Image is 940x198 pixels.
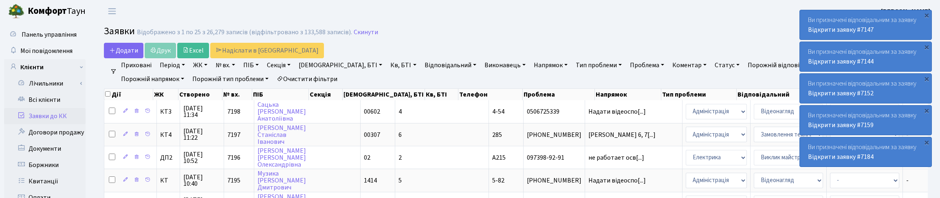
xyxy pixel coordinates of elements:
span: 2 [398,153,402,162]
img: logo.png [8,3,24,20]
div: × [922,11,931,19]
span: 6 [398,130,402,139]
th: Напрямок [595,89,661,100]
div: Ви призначені відповідальним за заявку [800,106,931,135]
a: Excel [177,43,209,58]
a: Порожній відповідальний [744,58,832,72]
th: Телефон [458,89,522,100]
th: Проблема [523,89,595,100]
a: Секція [264,58,294,72]
th: Секція [309,89,342,100]
span: [PHONE_NUMBER] [527,132,581,138]
span: [PERSON_NAME] 6, 7[...] [588,130,656,139]
span: ДП2 [160,154,176,161]
a: Відкрити заявку #7147 [808,25,874,34]
a: Напрямок [531,58,571,72]
a: Тип проблеми [572,58,625,72]
a: [PERSON_NAME][PERSON_NAME]Олександрівна [258,146,306,169]
span: КТ3 [160,108,176,115]
div: Відображено з 1 по 25 з 26,279 записів (відфільтровано з 133,588 записів). [137,29,352,36]
span: Додати [109,46,138,55]
th: ЖК [153,89,178,100]
span: Надати відеоспо[...] [588,107,646,116]
span: 7196 [227,153,240,162]
th: № вх. [222,89,252,100]
a: [DEMOGRAPHIC_DATA], БТІ [295,58,385,72]
span: 0506725339 [527,108,581,115]
span: КТ [160,177,176,184]
a: Приховані [118,58,155,72]
a: Проблема [627,58,667,72]
a: Сацька[PERSON_NAME]Анатоліївна [258,100,306,123]
span: [DATE] 10:52 [183,151,220,164]
div: × [922,43,931,51]
span: Панель управління [22,30,77,39]
span: 7197 [227,130,240,139]
a: [PERSON_NAME] [881,7,930,16]
span: [DATE] 10:40 [183,174,220,187]
a: Договори продажу [4,124,86,141]
a: Кв, БТІ [387,58,419,72]
span: 1414 [364,176,377,185]
a: Скинути [354,29,378,36]
a: Заявки до КК [4,108,86,124]
a: Додати [104,43,143,58]
span: [DATE] 11:34 [183,105,220,118]
a: Відкрити заявку #7159 [808,121,874,130]
th: Тип проблеми [661,89,737,100]
span: Заявки [104,24,135,38]
th: Кв, БТІ [425,89,458,100]
a: ПІБ [240,58,262,72]
a: Порожній тип проблеми [189,72,272,86]
a: Відкрити заявку #7184 [808,152,874,161]
a: Документи [4,141,86,157]
span: не работает осв[...] [588,153,644,162]
div: Ви призначені відповідальним за заявку [800,137,931,167]
div: × [922,106,931,114]
div: × [922,75,931,83]
a: Відповідальний [421,58,480,72]
a: Статус [711,58,743,72]
a: Лічильники [9,75,86,92]
span: 4 [398,107,402,116]
span: Мої повідомлення [20,46,73,55]
a: Панель управління [4,26,86,43]
span: [PHONE_NUMBER] [527,177,581,184]
span: 5-82 [492,176,504,185]
a: Мої повідомлення [4,43,86,59]
div: × [922,138,931,146]
b: Комфорт [28,4,67,18]
span: [DATE] 11:22 [183,128,220,141]
th: Відповідальний [737,89,813,100]
a: Виконавець [481,58,529,72]
span: 285 [492,130,502,139]
a: ЖК [190,58,211,72]
span: КТ4 [160,132,176,138]
a: Порожній напрямок [118,72,187,86]
span: 7198 [227,107,240,116]
a: Всі клієнти [4,92,86,108]
a: Квитанції [4,173,86,189]
a: Відкрити заявку #7144 [808,57,874,66]
a: Відкрити заявку #7152 [808,89,874,98]
a: Музика[PERSON_NAME]Дмитрович [258,169,306,192]
a: № вх. [212,58,238,72]
th: ПІБ [252,89,309,100]
span: Надати відеоспо[...] [588,176,646,185]
span: Таун [28,4,86,18]
span: А215 [492,153,506,162]
div: Ви призначені відповідальним за заявку [800,42,931,71]
span: 7195 [227,176,240,185]
span: 02 [364,153,370,162]
span: 00602 [364,107,380,116]
span: 00307 [364,130,380,139]
span: 4-54 [492,107,504,116]
span: 5 [398,176,402,185]
button: Переключити навігацію [102,4,122,18]
a: Боржники [4,157,86,173]
th: Створено [178,89,222,100]
a: Очистити фільтри [273,72,341,86]
a: Коментар [669,58,710,72]
span: 097398-92-91 [527,154,581,161]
